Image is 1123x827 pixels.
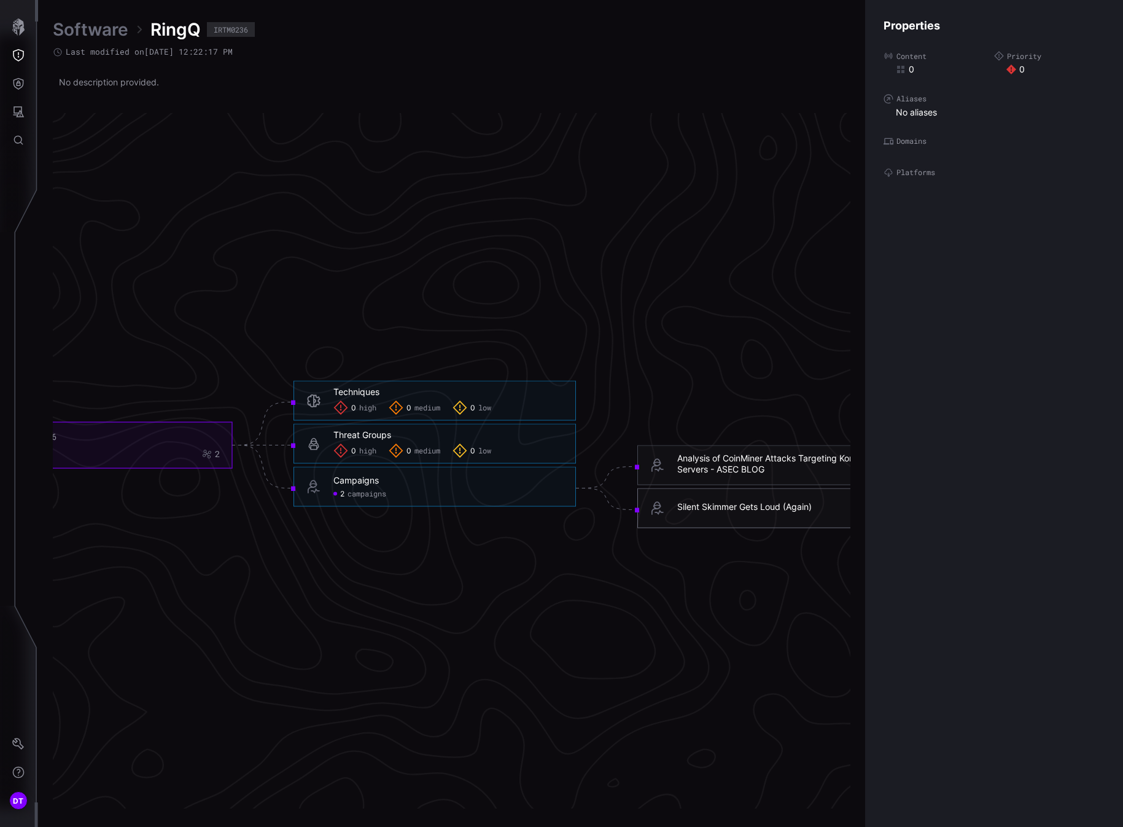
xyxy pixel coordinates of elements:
span: high [359,446,376,456]
span: high [359,403,376,413]
div: 2 [215,449,220,460]
span: 0 [351,403,356,413]
label: Domains [884,136,1105,146]
a: Software [53,18,128,41]
div: Silent Skimmer Gets Loud (Again) [677,501,812,512]
p: No description provided. [59,76,844,88]
div: Campaigns [333,475,379,486]
button: DT [1,786,36,815]
span: RingQ [150,18,201,41]
span: 0 [406,403,411,413]
div: 0 [896,64,994,75]
span: 0 [406,446,411,456]
span: medium [414,446,440,456]
span: medium [414,403,440,413]
span: low [478,403,491,413]
div: 0 [1006,64,1105,75]
time: [DATE] 12:22:17 PM [144,46,233,57]
div: Threat Groups [333,429,391,441]
span: No aliases [896,107,937,118]
span: campaigns [348,489,386,499]
label: Aliases [884,94,1105,104]
label: Priority [994,51,1105,61]
span: 0 [351,446,356,456]
label: Platforms [884,168,1105,178]
span: 0 [470,403,475,413]
div: Techniques [333,386,379,398]
div: IRTM0236 [214,26,248,33]
span: low [478,446,491,456]
div: Analysis of CoinMiner Attacks Targeting Korean Web Servers - ASEC BLOG [677,453,907,475]
span: Last modified on [66,47,233,57]
span: 0 [470,446,475,456]
span: DT [13,794,24,807]
h4: Properties [884,18,1105,33]
span: 2 [340,489,344,499]
label: Content [884,51,994,61]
